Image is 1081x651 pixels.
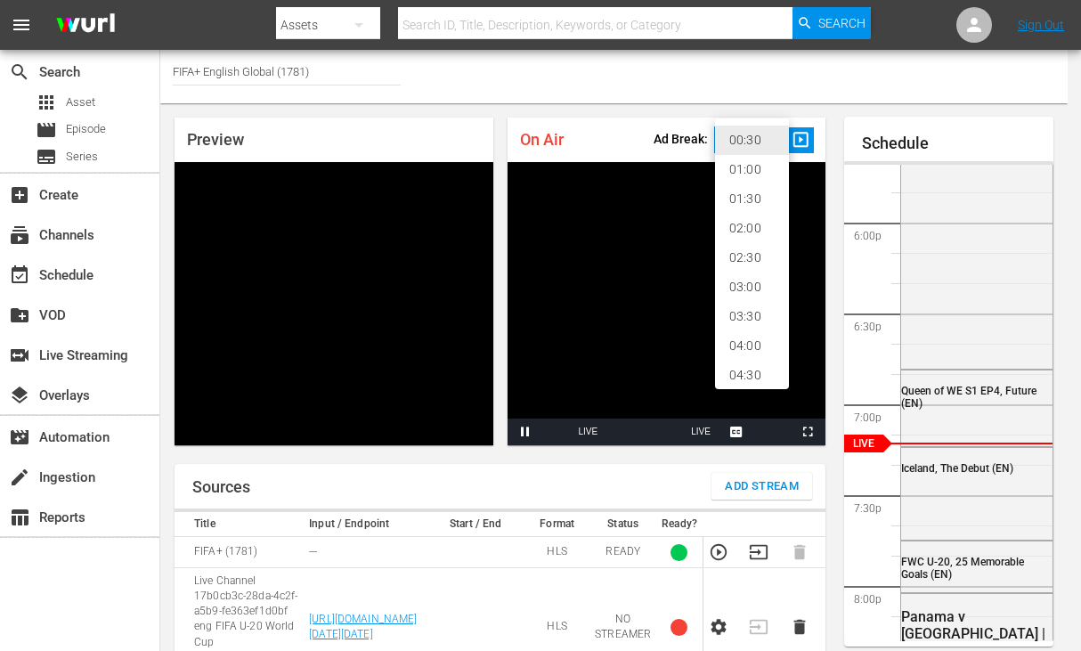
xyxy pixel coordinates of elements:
li: 00:30 [715,126,789,155]
li: 03:30 [715,302,789,331]
li: 02:00 [715,214,789,243]
li: 01:00 [715,155,789,184]
li: 04:00 [715,331,789,361]
li: 01:30 [715,184,789,214]
li: 02:30 [715,243,789,273]
li: 04:30 [715,361,789,390]
li: 03:00 [715,273,789,302]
